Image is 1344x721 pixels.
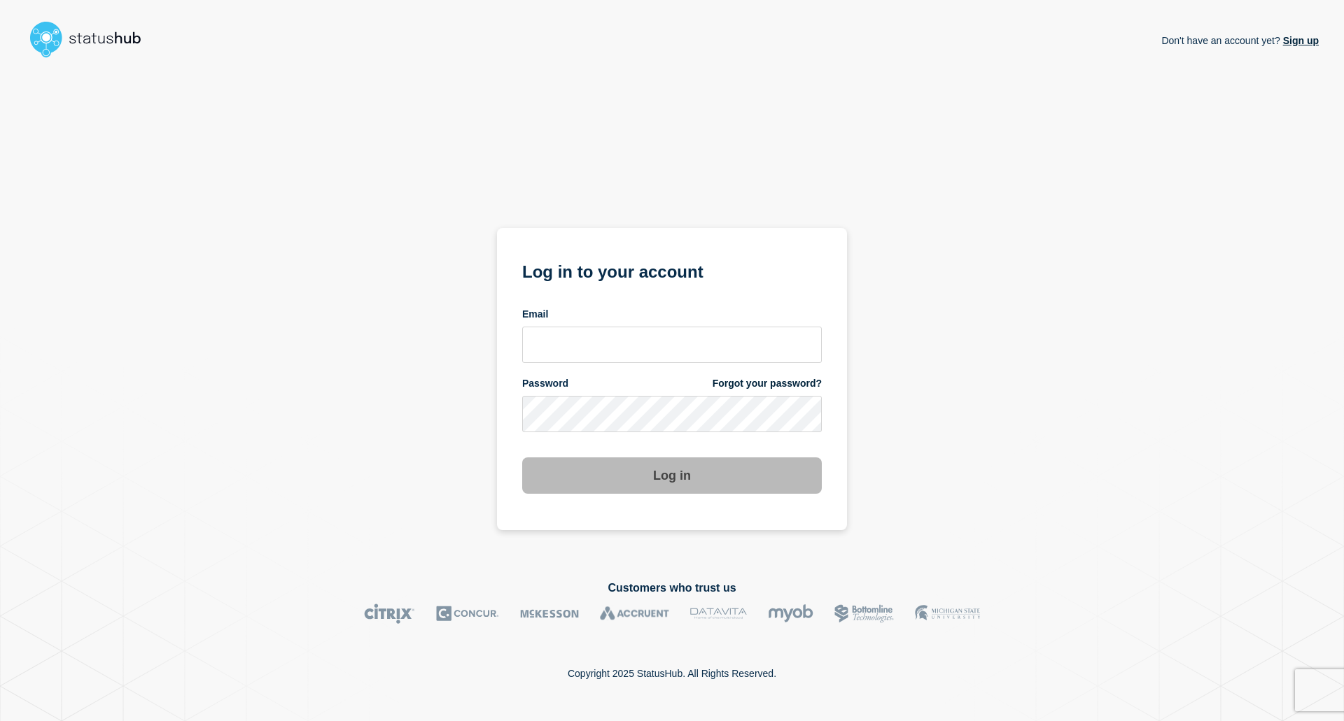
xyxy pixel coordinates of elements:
img: StatusHub logo [25,17,158,62]
img: Bottomline logo [834,604,894,624]
a: Sign up [1280,35,1319,46]
a: Forgot your password? [713,377,822,390]
img: DataVita logo [690,604,747,624]
span: Email [522,308,548,321]
input: email input [522,327,822,363]
img: myob logo [768,604,813,624]
p: Don't have an account yet? [1161,24,1319,57]
img: MSU logo [915,604,980,624]
h2: Customers who trust us [25,582,1319,594]
img: Concur logo [436,604,499,624]
h1: Log in to your account [522,257,822,283]
img: McKesson logo [520,604,579,624]
button: Log in [522,457,822,494]
img: Citrix logo [364,604,415,624]
span: Password [522,377,568,390]
img: Accruent logo [600,604,669,624]
input: password input [522,396,822,432]
p: Copyright 2025 StatusHub. All Rights Reserved. [568,668,776,679]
